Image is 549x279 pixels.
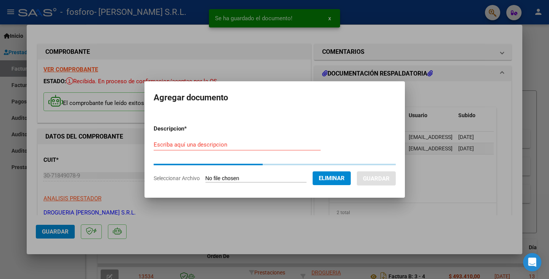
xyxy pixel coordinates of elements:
[523,253,541,271] div: Open Intercom Messenger
[154,90,396,105] h2: Agregar documento
[357,171,396,185] button: Guardar
[313,171,351,185] button: Eliminar
[363,175,390,182] span: Guardar
[319,175,345,182] span: Eliminar
[154,175,200,181] span: Seleccionar Archivo
[154,124,226,133] p: Descripcion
